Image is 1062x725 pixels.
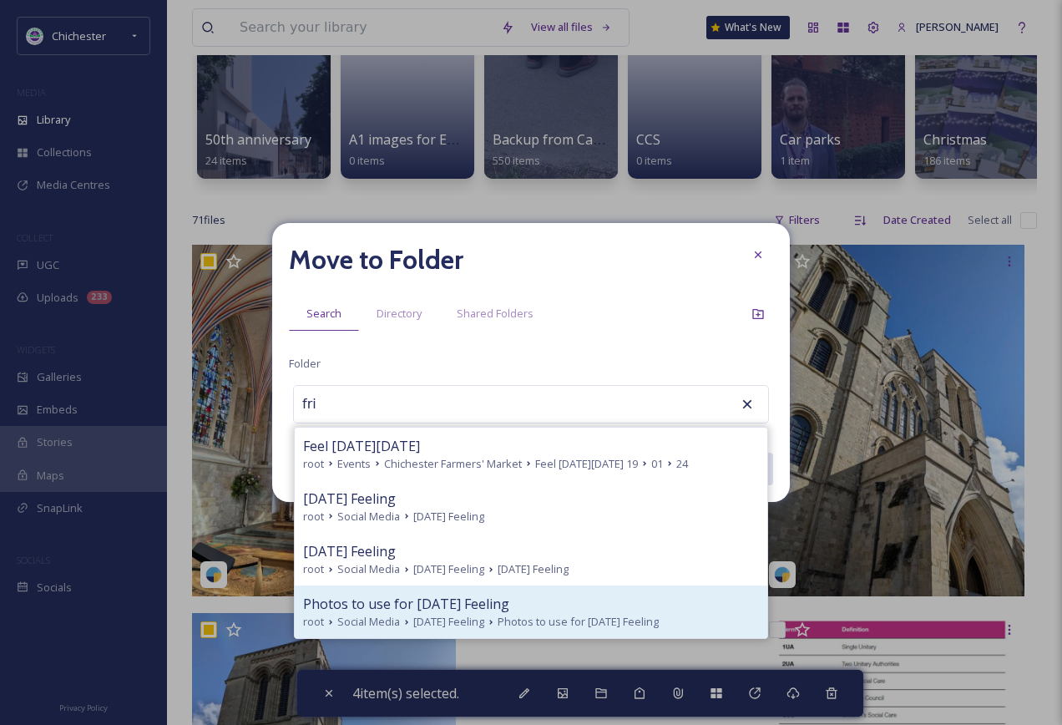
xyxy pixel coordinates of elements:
[303,436,420,456] span: Feel [DATE][DATE]
[535,456,638,472] span: Feel [DATE][DATE] 19
[337,614,400,630] span: Social Media
[303,614,324,630] span: root
[498,614,659,630] span: Photos to use for [DATE] Feeling
[306,306,341,322] span: Search
[384,456,522,472] span: Chichester Farmers' Market
[413,561,484,577] span: [DATE] Feeling
[337,456,371,472] span: Events
[651,456,663,472] span: 01
[303,594,509,614] span: Photos to use for [DATE] Feeling
[498,561,569,577] span: [DATE] Feeling
[289,240,463,280] h2: Move to Folder
[413,614,484,630] span: [DATE] Feeling
[377,306,422,322] span: Directory
[457,306,534,322] span: Shared Folders
[303,489,396,509] span: [DATE] Feeling
[413,509,484,525] span: [DATE] Feeling
[676,456,688,472] span: 24
[337,561,400,577] span: Social Media
[289,356,321,372] span: Folder
[337,509,400,525] span: Social Media
[303,509,324,525] span: root
[303,456,324,472] span: root
[294,386,478,423] input: Search for a folder
[303,541,396,561] span: [DATE] Feeling
[303,561,324,577] span: root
